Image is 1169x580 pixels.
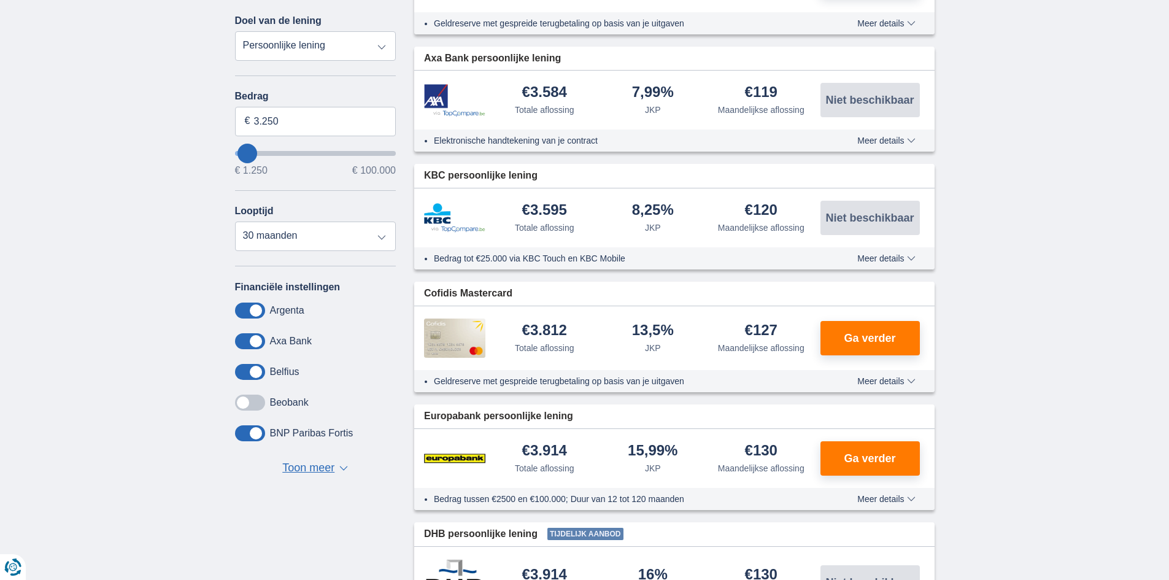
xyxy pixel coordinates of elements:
[434,493,812,505] li: Bedrag tussen €2500 en €100.000; Duur van 12 tot 120 maanden
[848,136,924,145] button: Meer details
[434,17,812,29] li: Geldreserve met gespreide terugbetaling op basis van je uitgaven
[645,104,661,116] div: JKP
[434,252,812,265] li: Bedrag tot €25.000 via KBC Touch en KBC Mobile
[632,203,674,219] div: 8,25%
[424,169,538,183] span: KBC persoonlijke lening
[820,441,920,476] button: Ga verder
[745,85,777,101] div: €119
[424,443,485,474] img: product.pl.alt Europabank
[857,136,915,145] span: Meer details
[434,134,812,147] li: Elektronische handtekening van je contract
[235,206,274,217] label: Looptijd
[718,104,804,116] div: Maandelijkse aflossing
[745,443,777,460] div: €130
[825,212,914,223] span: Niet beschikbaar
[857,254,915,263] span: Meer details
[645,342,661,354] div: JKP
[282,460,334,476] span: Toon meer
[522,443,567,460] div: €3.914
[848,376,924,386] button: Meer details
[424,52,561,66] span: Axa Bank persoonlijke lening
[279,460,352,477] button: Toon meer ▼
[270,397,309,408] label: Beobank
[825,95,914,106] span: Niet beschikbaar
[352,166,396,176] span: € 100.000
[718,222,804,234] div: Maandelijkse aflossing
[245,114,250,128] span: €
[857,495,915,503] span: Meer details
[235,151,396,156] input: wantToBorrow
[645,462,661,474] div: JKP
[844,453,895,464] span: Ga verder
[270,305,304,316] label: Argenta
[515,462,574,474] div: Totale aflossing
[270,336,312,347] label: Axa Bank
[424,84,485,117] img: product.pl.alt Axa Bank
[270,428,353,439] label: BNP Paribas Fortis
[235,91,396,102] label: Bedrag
[424,409,573,423] span: Europabank persoonlijke lening
[547,528,623,540] span: Tijdelijk aanbod
[632,85,674,101] div: 7,99%
[857,377,915,385] span: Meer details
[339,466,348,471] span: ▼
[745,203,777,219] div: €120
[515,222,574,234] div: Totale aflossing
[745,323,777,339] div: €127
[424,319,485,358] img: product.pl.alt Cofidis CC
[632,323,674,339] div: 13,5%
[522,323,567,339] div: €3.812
[848,253,924,263] button: Meer details
[645,222,661,234] div: JKP
[522,203,567,219] div: €3.595
[848,18,924,28] button: Meer details
[857,19,915,28] span: Meer details
[235,282,341,293] label: Financiële instellingen
[515,342,574,354] div: Totale aflossing
[844,333,895,344] span: Ga verder
[434,375,812,387] li: Geldreserve met gespreide terugbetaling op basis van je uitgaven
[628,443,677,460] div: 15,99%
[820,83,920,117] button: Niet beschikbaar
[718,462,804,474] div: Maandelijkse aflossing
[848,494,924,504] button: Meer details
[515,104,574,116] div: Totale aflossing
[235,166,268,176] span: € 1.250
[235,15,322,26] label: Doel van de lening
[718,342,804,354] div: Maandelijkse aflossing
[522,85,567,101] div: €3.584
[270,366,299,377] label: Belfius
[424,287,512,301] span: Cofidis Mastercard
[424,527,538,541] span: DHB persoonlijke lening
[820,321,920,355] button: Ga verder
[820,201,920,235] button: Niet beschikbaar
[424,203,485,233] img: product.pl.alt KBC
